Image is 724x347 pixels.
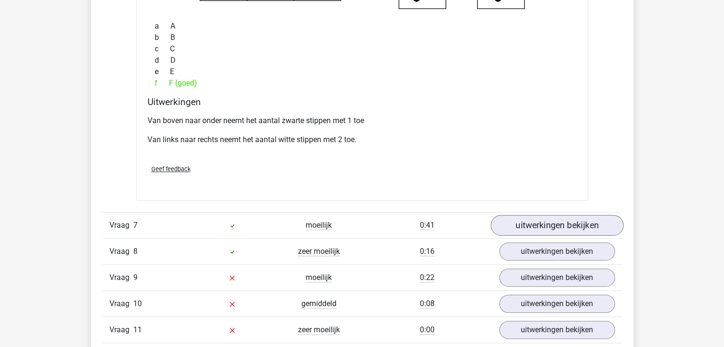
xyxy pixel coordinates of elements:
[499,295,615,313] a: uitwerkingen bekijken
[155,77,169,89] span: f
[155,66,170,77] span: e
[155,32,170,43] span: b
[109,298,133,309] span: Vraag
[148,66,577,77] div: E
[499,321,615,339] a: uitwerkingen bekijken
[155,43,170,55] span: c
[109,272,133,283] span: Vraag
[306,221,332,230] span: moeilijk
[306,273,332,282] span: moeilijk
[499,242,615,260] a: uitwerkingen bekijken
[420,325,435,335] span: 0:00
[148,20,577,32] div: A
[148,32,577,43] div: B
[490,215,623,236] a: uitwerkingen bekijken
[155,20,170,32] span: a
[301,299,337,308] span: gemiddeld
[155,55,170,66] span: d
[151,165,190,173] span: Geef feedback
[298,325,340,335] span: zeer moeilijk
[133,247,138,256] span: 8
[420,247,435,256] span: 0:16
[420,273,435,282] span: 0:22
[148,43,577,55] div: C
[420,299,435,308] span: 0:08
[148,96,577,107] h4: Uitwerkingen
[133,221,138,230] span: 7
[148,134,577,145] p: Van links naar rechts neemt het aantal witte stippen met 2 toe.
[148,55,577,66] div: D
[420,221,435,230] span: 0:41
[499,269,615,287] a: uitwerkingen bekijken
[148,77,577,89] div: F (goed)
[133,273,138,282] span: 9
[133,299,142,308] span: 10
[298,247,340,256] span: zeer moeilijk
[109,220,133,231] span: Vraag
[109,246,133,257] span: Vraag
[148,115,577,126] p: Van boven naar onder neemt het aantal zwarte stippen met 1 toe
[109,324,133,336] span: Vraag
[133,325,142,334] span: 11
